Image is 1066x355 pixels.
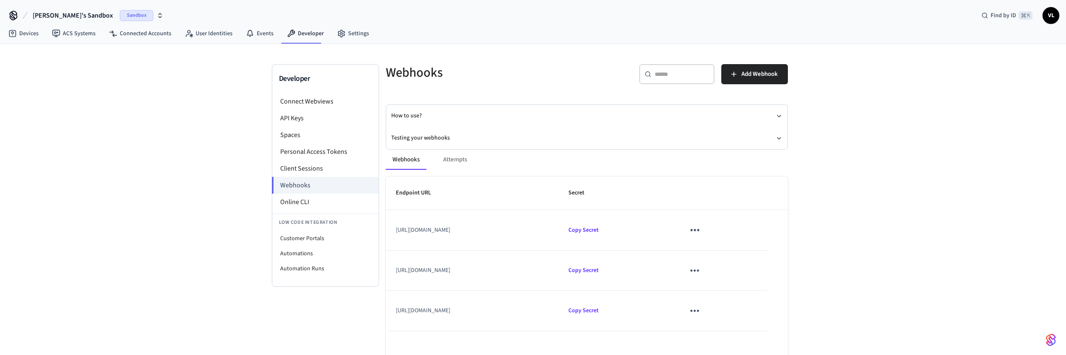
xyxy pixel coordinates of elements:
span: Endpoint URL [396,187,442,200]
span: [PERSON_NAME]'s Sandbox [33,10,113,21]
button: Testing your webhooks [391,127,782,149]
a: Settings [330,26,376,41]
span: Copied! [568,266,599,275]
span: Copied! [568,306,599,315]
button: Add Webhook [721,64,788,84]
li: Webhooks [272,177,379,194]
a: User Identities [178,26,239,41]
li: Spaces [272,127,379,143]
span: VL [1043,8,1058,23]
img: SeamLogoGradient.69752ec5.svg [1046,333,1056,347]
a: Devices [2,26,45,41]
div: ant example [386,150,788,170]
li: Low Code Integration [272,214,379,231]
a: Developer [280,26,330,41]
span: Sandbox [120,10,153,21]
li: Automation Runs [272,261,379,276]
li: Personal Access Tokens [272,143,379,160]
td: [URL][DOMAIN_NAME] [386,251,559,291]
td: [URL][DOMAIN_NAME] [386,291,559,331]
a: Events [239,26,280,41]
li: Client Sessions [272,160,379,177]
button: VL [1043,7,1059,24]
span: Find by ID [991,11,1016,20]
li: Connect Webviews [272,93,379,110]
button: How to use? [391,105,782,127]
span: Secret [568,187,595,200]
table: sticky table [386,176,788,331]
span: Add Webhook [741,69,778,80]
span: Copied! [568,226,599,234]
button: Webhooks [386,150,426,170]
h5: Webhooks [386,64,582,81]
li: Online CLI [272,194,379,210]
li: API Keys [272,110,379,127]
a: ACS Systems [45,26,102,41]
span: ⌘ K [1019,11,1032,20]
a: Connected Accounts [102,26,178,41]
li: Automations [272,246,379,261]
td: [URL][DOMAIN_NAME] [386,210,559,250]
div: Find by ID⌘ K [975,8,1039,23]
h3: Developer [279,73,372,85]
li: Customer Portals [272,231,379,246]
